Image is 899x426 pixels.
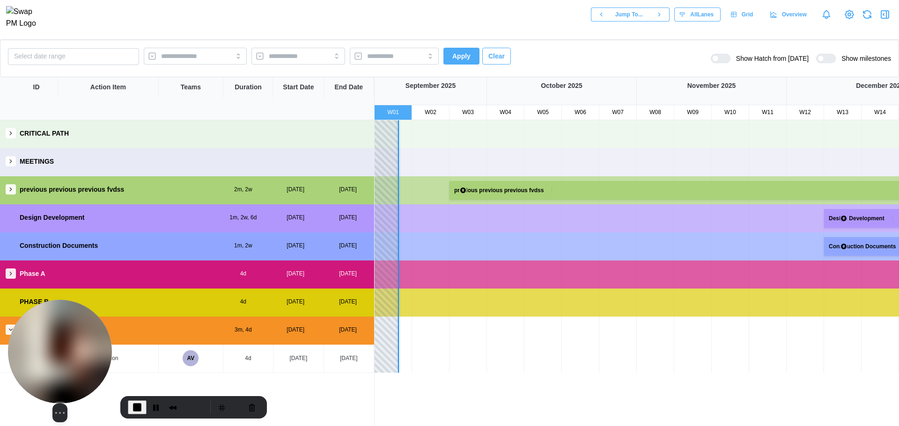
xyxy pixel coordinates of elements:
[787,108,824,117] div: W12
[334,82,363,93] div: End Date
[712,108,749,117] div: W10
[322,297,374,306] div: [DATE]
[615,8,643,21] span: Jump To...
[443,48,479,65] button: Apply
[269,269,322,278] div: [DATE]
[611,7,649,22] button: Jump To...
[20,157,54,167] div: MEETINGS
[235,82,262,93] div: Duration
[217,185,269,194] div: 2m, 2w
[599,108,636,117] div: W07
[742,8,753,21] span: Grid
[674,7,721,22] button: AllLanes
[322,241,374,250] div: [DATE]
[449,108,486,117] div: W03
[412,108,449,117] div: W02
[862,108,899,117] div: W14
[269,213,322,222] div: [DATE]
[322,269,374,278] div: [DATE]
[20,213,84,223] div: Design Development
[487,108,524,117] div: W04
[637,81,786,91] div: November 2025
[637,108,674,117] div: W08
[8,48,139,65] button: Select date range
[90,82,126,93] div: Action Item
[283,82,314,93] div: Start Date
[782,8,807,21] span: Overview
[269,185,322,194] div: [DATE]
[217,241,269,250] div: 1m, 2w
[824,108,861,117] div: W13
[825,214,892,223] div: Design Development
[322,185,374,194] div: [DATE]
[14,52,66,60] span: Select date range
[183,350,199,366] div: AV
[690,8,714,21] span: All Lanes
[269,325,322,334] div: [DATE]
[245,354,251,363] div: 4d
[765,7,814,22] a: Overview
[33,82,40,93] div: ID
[217,325,269,334] div: 3m, 4d
[20,241,98,251] div: Construction Documents
[269,297,322,306] div: [DATE]
[749,108,786,117] div: W11
[843,8,856,21] a: View Project
[725,7,760,22] a: Grid
[488,48,505,64] span: Clear
[322,325,374,334] div: [DATE]
[269,241,322,250] div: [DATE]
[818,7,834,22] a: Notifications
[340,354,358,363] div: [DATE]
[730,54,809,63] span: Show Hatch from [DATE]
[375,108,412,117] div: W01
[562,108,599,117] div: W06
[290,354,308,363] div: [DATE]
[322,213,374,222] div: [DATE]
[375,81,486,91] div: September 2025
[217,297,269,306] div: 4d
[836,54,891,63] span: Show milestones
[217,213,269,222] div: 1m, 2w, 6d
[181,82,201,93] div: Teams
[482,48,511,65] button: Clear
[878,8,892,21] button: Open Drawer
[6,6,44,29] img: Swap PM Logo
[20,129,69,139] div: CRITICAL PATH
[20,297,49,307] div: PHASE B
[487,81,636,91] div: October 2025
[674,108,711,117] div: W09
[450,186,551,195] div: previous previous previous fvdss
[20,269,45,279] div: Phase A
[20,185,124,195] div: previous previous previous fvdss
[452,48,471,64] span: Apply
[861,8,874,21] button: Refresh Grid
[217,269,269,278] div: 4d
[524,108,561,117] div: W05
